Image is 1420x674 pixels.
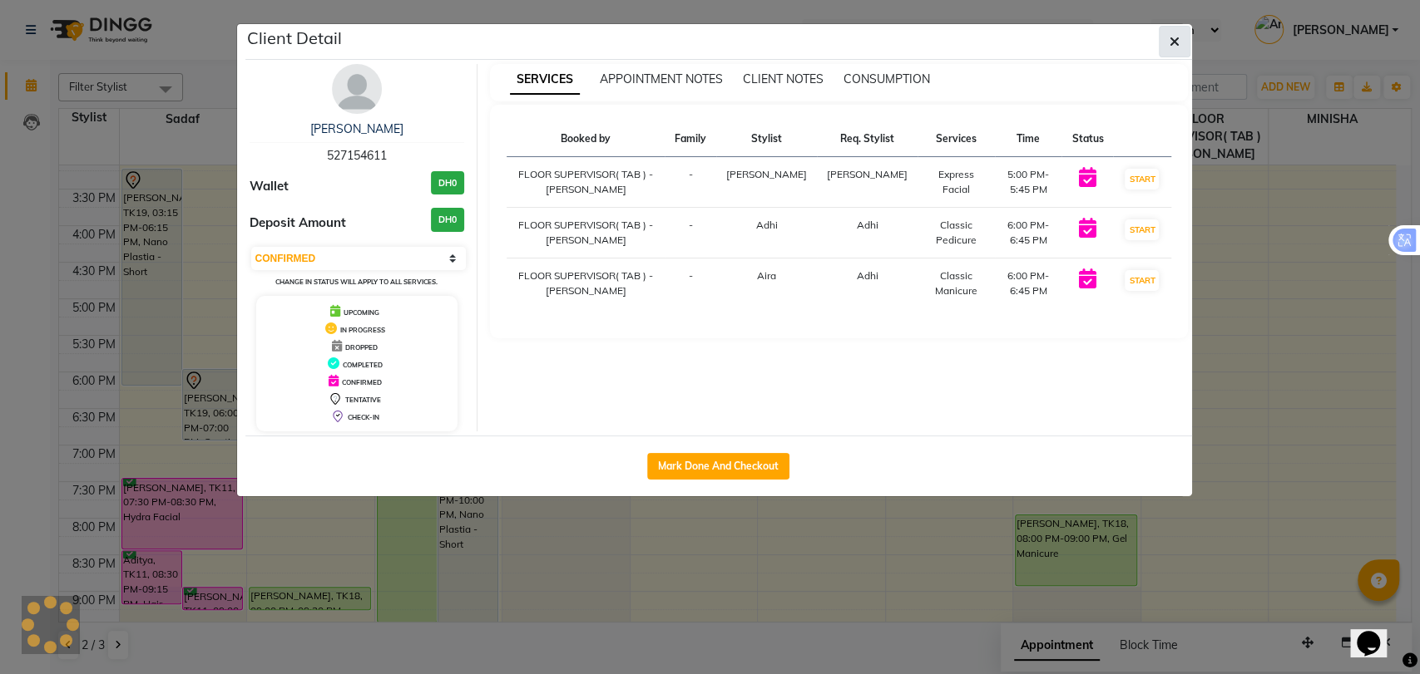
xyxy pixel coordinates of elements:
span: DROPPED [345,343,378,352]
div: Express Facial [928,167,985,197]
button: START [1125,219,1159,240]
span: Adhi [857,269,878,282]
span: SERVICES [510,65,580,95]
span: CONSUMPTION [844,71,930,86]
td: FLOOR SUPERVISOR( TAB ) -[PERSON_NAME] [507,208,665,258]
td: 6:00 PM-6:45 PM [995,208,1062,258]
button: START [1125,169,1159,189]
th: Req. Stylist [817,121,918,157]
span: Wallet [250,177,289,196]
span: TENTATIVE [345,396,381,404]
span: UPCOMING [344,308,379,317]
span: IN PROGRESS [340,326,385,334]
th: Status [1061,121,1113,157]
div: Classic Pedicure [928,218,985,248]
img: avatar [332,64,382,114]
span: [PERSON_NAME] [726,168,807,180]
small: Change in status will apply to all services. [275,278,438,286]
th: Family [665,121,716,157]
td: - [665,157,716,208]
th: Stylist [716,121,817,157]
span: Adhi [756,219,778,231]
span: APPOINTMENT NOTES [600,71,723,86]
span: CHECK-IN [348,413,379,421]
th: Booked by [507,121,665,157]
h5: Client Detail [247,26,342,51]
span: CONFIRMED [342,378,382,386]
span: [PERSON_NAME] [827,168,908,180]
th: Services [918,121,995,157]
span: Aira [757,269,776,282]
a: [PERSON_NAME] [310,121,403,136]
h3: DH0 [431,171,464,195]
td: FLOOR SUPERVISOR( TAB ) -[PERSON_NAME] [507,157,665,208]
h3: DH0 [431,208,464,232]
span: COMPLETED [343,361,383,369]
td: FLOOR SUPERVISOR( TAB ) -[PERSON_NAME] [507,258,665,309]
span: 527154611 [327,148,387,163]
button: Mark Done And Checkout [647,453,789,480]
td: 5:00 PM-5:45 PM [995,157,1062,208]
td: - [665,208,716,258]
span: Deposit Amount [250,214,346,233]
td: - [665,258,716,309]
td: 6:00 PM-6:45 PM [995,258,1062,309]
span: Adhi [857,219,878,231]
span: CLIENT NOTES [743,71,824,86]
th: Time [995,121,1062,157]
iframe: chat widget [1350,608,1403,657]
button: START [1125,270,1159,291]
div: Classic Manicure [928,268,985,298]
